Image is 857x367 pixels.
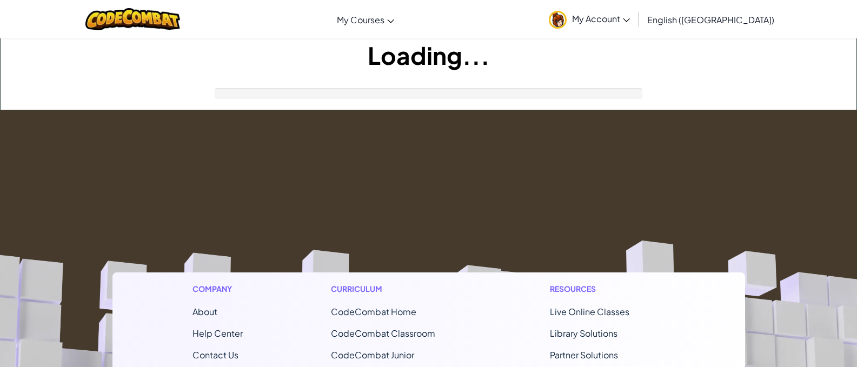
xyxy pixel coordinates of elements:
[550,349,618,361] a: Partner Solutions
[192,328,243,339] a: Help Center
[337,14,384,25] span: My Courses
[192,306,217,317] a: About
[550,328,617,339] a: Library Solutions
[331,328,435,339] a: CodeCombat Classroom
[331,349,414,361] a: CodeCombat Junior
[1,38,856,72] h1: Loading...
[647,14,774,25] span: English ([GEOGRAPHIC_DATA])
[543,2,635,36] a: My Account
[550,306,629,317] a: Live Online Classes
[192,349,238,361] span: Contact Us
[572,13,630,24] span: My Account
[192,283,243,295] h1: Company
[550,283,665,295] h1: Resources
[642,5,780,34] a: English ([GEOGRAPHIC_DATA])
[549,11,567,29] img: avatar
[85,8,180,30] img: CodeCombat logo
[331,306,416,317] span: CodeCombat Home
[331,283,462,295] h1: Curriculum
[331,5,400,34] a: My Courses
